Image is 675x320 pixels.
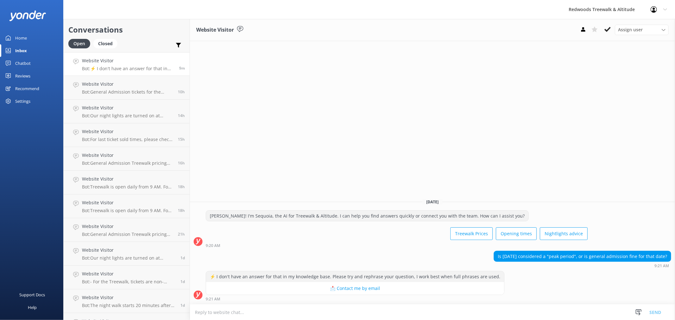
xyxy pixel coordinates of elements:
h4: Website Visitor [82,81,173,88]
div: Help [28,301,37,314]
p: Bot: - For the Treewalk, tickets are non-refundable and non-transferable. However, tickets and pa... [82,279,176,285]
strong: 9:20 AM [206,244,220,248]
a: Website VisitorBot:⚡ I don't have an answer for that in my knowledge base. Please try and rephras... [64,52,190,76]
span: 08:58pm 12-Aug-2025 (UTC +12:00) Pacific/Auckland [180,303,185,308]
p: Bot: The night walk starts 20 minutes after sunset. You can check the sunset times for Rotorua at... [82,303,176,308]
button: 📩 Contact me by email [206,282,504,295]
p: Bot: Treewalk is open daily from 9 AM. For last ticket sold times, please check our website FAQs ... [82,208,173,213]
span: 10:10pm 12-Aug-2025 (UTC +12:00) Pacific/Auckland [180,279,185,284]
a: Website VisitorBot:General Admission Treewalk pricing starts at $42 for adults (16+ years) and $2... [64,147,190,171]
a: Website VisitorBot:The night walk starts 20 minutes after sunset. You can check the sunset times ... [64,289,190,313]
a: Website VisitorBot:General Admission Treewalk pricing starts at $42 for adults (16+ years) and $2... [64,218,190,242]
h3: Website Visitor [196,26,234,34]
a: Website VisitorBot:Our night lights are turned on at sunset, and the night walk starts 20 minutes... [64,100,190,123]
h4: Website Visitor [82,247,176,254]
img: yonder-white-logo.png [9,10,46,21]
p: Bot: General Admission Treewalk pricing starts at $42 for adults (16+ years) and $26 for children... [82,231,173,237]
strong: 9:21 AM [654,264,669,268]
a: Closed [93,40,121,47]
a: Website VisitorBot:Our night lights are turned on at sunset, and the night walk starts 20 minutes... [64,242,190,266]
strong: 9:21 AM [206,297,220,301]
a: Open [68,40,93,47]
div: Support Docs [20,288,45,301]
button: Nightlights advice [540,227,588,240]
a: Website VisitorBot:Treewalk is open daily from 9 AM. For last ticket sold times and closing hours... [64,171,190,194]
p: Bot: Treewalk is open daily from 9 AM. For last ticket sold times and closing hours, please check... [82,184,173,190]
button: Opening times [496,227,537,240]
a: Website VisitorBot:General Admission tickets for the Treewalk can be purchased anytime and are va... [64,76,190,100]
div: Closed [93,39,117,48]
button: Treewalk Prices [450,227,493,240]
div: Chatbot [15,57,31,70]
span: [DATE] [422,199,442,205]
div: Settings [15,95,30,108]
p: Bot: ⚡ I don't have an answer for that in my knowledge base. Please try and rephrase your questio... [82,66,174,71]
a: Website VisitorBot:For last ticket sold times, please check our website FAQs at [URL][DOMAIN_NAME... [64,123,190,147]
div: 09:20am 14-Aug-2025 (UTC +12:00) Pacific/Auckland [206,243,588,248]
span: 11:29pm 13-Aug-2025 (UTC +12:00) Pacific/Auckland [178,89,185,95]
div: 09:21am 14-Aug-2025 (UTC +12:00) Pacific/Auckland [206,297,504,301]
span: 02:39pm 13-Aug-2025 (UTC +12:00) Pacific/Auckland [178,208,185,213]
h4: Website Visitor [82,175,173,182]
h4: Website Visitor [82,199,173,206]
span: 02:48pm 13-Aug-2025 (UTC +12:00) Pacific/Auckland [178,184,185,189]
h4: Website Visitor [82,223,173,230]
div: Recommend [15,82,39,95]
span: Assign user [618,26,643,33]
div: Is [DATE] considered a "peak period", or is general admission fine for that date? [494,251,671,262]
h4: Website Visitor [82,152,173,159]
div: [PERSON_NAME]! I'm Sequoia, the AI for Treewalk & Altitude. I can help you find answers quickly o... [206,211,528,221]
a: Website VisitorBot:Treewalk is open daily from 9 AM. For last ticket sold times, please check our... [64,194,190,218]
h4: Website Visitor [82,57,174,64]
div: Home [15,32,27,44]
h4: Website Visitor [82,128,173,135]
div: Inbox [15,44,27,57]
p: Bot: General Admission tickets for the Treewalk can be purchased anytime and are valid for up to ... [82,89,173,95]
span: 08:24am 13-Aug-2025 (UTC +12:00) Pacific/Auckland [180,255,185,261]
span: 11:56am 13-Aug-2025 (UTC +12:00) Pacific/Auckland [178,231,185,237]
span: 05:47pm 13-Aug-2025 (UTC +12:00) Pacific/Auckland [178,137,185,142]
div: 09:21am 14-Aug-2025 (UTC +12:00) Pacific/Auckland [494,263,671,268]
div: ⚡ I don't have an answer for that in my knowledge base. Please try and rephrase your question, I ... [206,271,504,282]
h4: Website Visitor [82,294,176,301]
span: 09:21am 14-Aug-2025 (UTC +12:00) Pacific/Auckland [179,65,185,71]
span: 06:42pm 13-Aug-2025 (UTC +12:00) Pacific/Auckland [178,113,185,118]
h2: Conversations [68,24,185,36]
div: Reviews [15,70,30,82]
h4: Website Visitor [82,104,173,111]
span: 04:51pm 13-Aug-2025 (UTC +12:00) Pacific/Auckland [178,160,185,166]
h4: Website Visitor [82,270,176,277]
p: Bot: Our night lights are turned on at sunset, and the night walk starts 20 minutes thereafter. W... [82,255,176,261]
p: Bot: For last ticket sold times, please check our website FAQs at [URL][DOMAIN_NAME]. [82,137,173,142]
p: Bot: Our night lights are turned on at sunset, and the night walk starts 20 minutes thereafter. W... [82,113,173,119]
div: Open [68,39,90,48]
p: Bot: General Admission Treewalk pricing starts at $42 for adults (16+ years) and $26 for children... [82,160,173,166]
a: Website VisitorBot:- For the Treewalk, tickets are non-refundable and non-transferable. However, ... [64,266,190,289]
div: Assign User [615,25,669,35]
